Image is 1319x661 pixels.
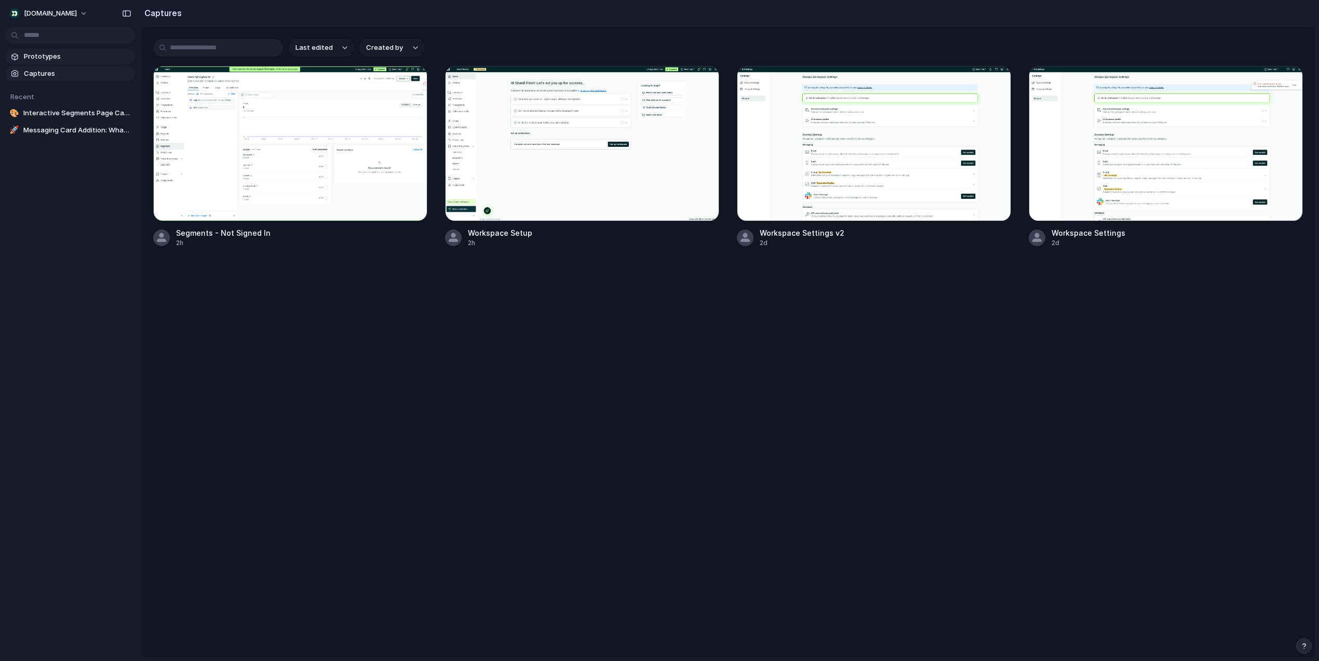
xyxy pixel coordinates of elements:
[10,92,34,101] span: Recent
[24,8,77,19] span: [DOMAIN_NAME]
[289,39,354,57] button: Last edited
[5,123,135,138] a: 🚀Messaging Card Addition: WhatsApp
[24,69,131,79] span: Captures
[360,39,424,57] button: Created by
[760,227,844,238] div: Workspace Settings v2
[9,125,19,136] div: 🚀
[23,108,131,118] span: Interactive Segments Page Capture
[468,227,532,238] div: Workspace Setup
[140,7,182,19] h2: Captures
[1052,227,1125,238] div: Workspace Settings
[1052,238,1125,248] div: 2d
[5,49,135,64] a: Prototypes
[176,227,271,238] div: Segments - Not Signed In
[468,238,532,248] div: 2h
[23,125,131,136] span: Messaging Card Addition: WhatsApp
[366,43,403,53] span: Created by
[5,5,93,22] button: [DOMAIN_NAME]
[5,66,135,82] a: Captures
[295,43,333,53] span: Last edited
[9,108,19,118] div: 🎨
[24,51,131,62] span: Prototypes
[5,105,135,121] a: 🎨Interactive Segments Page Capture
[176,238,271,248] div: 2h
[760,238,844,248] div: 2d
